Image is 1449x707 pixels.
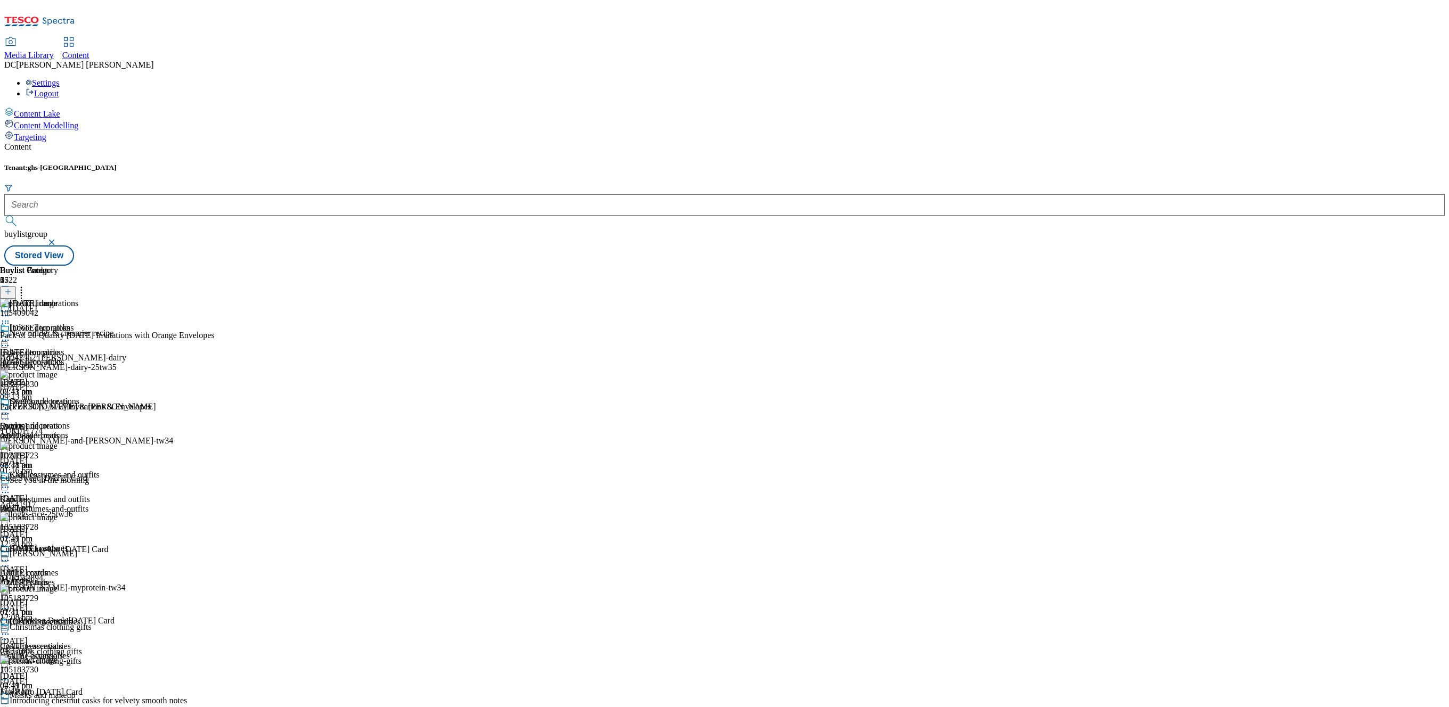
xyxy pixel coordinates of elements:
button: Stored View [4,245,74,266]
span: Content [62,51,89,60]
span: Content Modelling [14,121,78,130]
a: Targeting [4,130,1445,142]
div: Content [4,142,1445,152]
span: DC [4,60,16,69]
a: Content [62,38,89,60]
a: Settings [26,78,60,87]
span: Content Lake [14,109,60,118]
input: Search [4,194,1445,216]
a: Content Lake [4,107,1445,119]
svg: Search Filters [4,184,13,192]
span: Targeting [14,133,46,142]
span: [PERSON_NAME] [PERSON_NAME] [16,60,153,69]
a: Media Library [4,38,54,60]
span: buylistgroup [4,229,47,239]
span: Media Library [4,51,54,60]
a: Content Modelling [4,119,1445,130]
h5: Tenant: [4,163,1445,172]
span: ghs-[GEOGRAPHIC_DATA] [28,163,117,171]
a: Logout [26,89,59,98]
